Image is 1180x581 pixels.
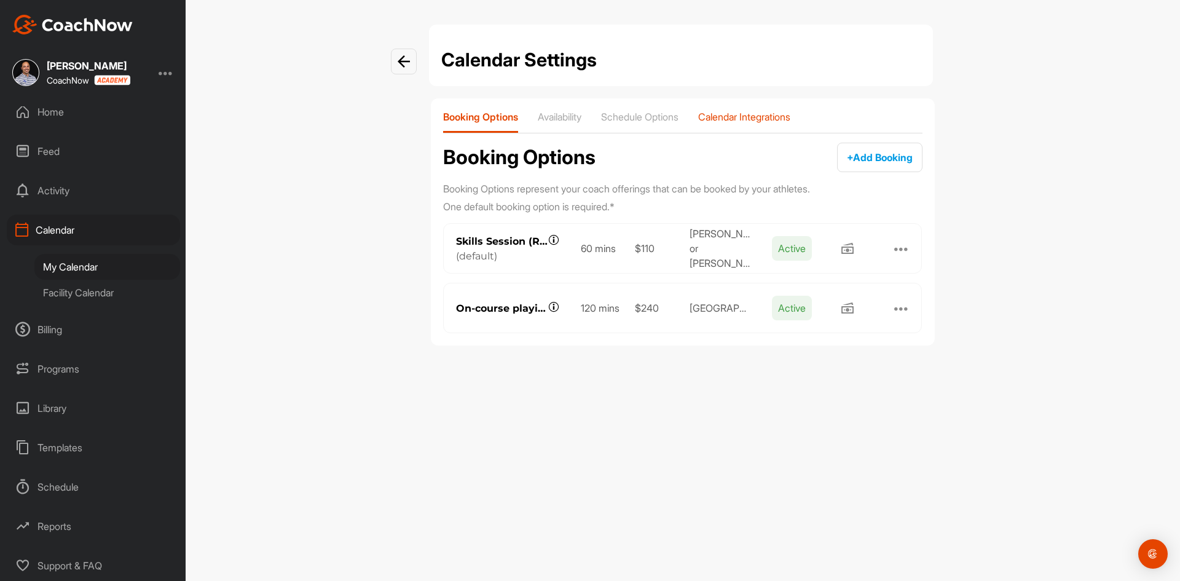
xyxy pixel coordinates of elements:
[443,143,596,172] h2: Booking Options
[441,46,921,74] h1: Calendar Settings
[7,511,180,542] div: Reports
[575,301,629,315] div: 120 mins
[1138,539,1168,569] div: Open Intercom Messenger
[7,393,180,424] div: Library
[538,111,581,123] p: Availability
[34,254,180,280] div: My Calendar
[443,181,922,196] p: Booking Options represent your coach offerings that can be booked by your athletes.
[7,175,180,206] div: Activity
[7,136,180,167] div: Feed
[575,241,629,256] div: 60 mins
[443,111,518,123] p: Booking Options
[840,242,855,256] img: Offline Payment icon
[7,354,180,384] div: Programs
[837,143,922,172] button: +Add Booking
[772,296,812,320] span: Active
[7,314,180,345] div: Billing
[698,111,790,123] p: Calendar Integrations
[7,432,180,463] div: Templates
[456,235,548,248] div: Skills Session (Range practice: full-swing, chipping, putting, etc.)
[47,75,130,85] div: CoachNow
[629,241,683,256] div: $110
[847,151,913,164] span: + Add Booking
[840,301,855,316] img: Offline Payment icon
[456,250,497,263] div: ( default )
[47,61,130,71] div: [PERSON_NAME]
[456,302,548,315] div: On-course playing lesson (course management, practical skills applications)
[12,59,39,86] img: square_f2a1511b8fed603321472b69dd7d370b.jpg
[690,226,751,271] div: Harry L Jones or Charles Sifford
[629,301,683,315] div: $240
[690,301,751,315] div: Sunset Hills GC
[7,550,180,581] div: Support & FAQ
[94,75,130,85] img: CoachNow acadmey
[7,472,180,502] div: Schedule
[34,280,180,306] div: Facility Calendar
[601,111,678,123] p: Schedule Options
[7,97,180,127] div: Home
[443,199,922,214] p: One default booking option is required. *
[12,15,133,34] img: CoachNow
[398,55,410,68] img: info
[772,236,812,261] span: Active
[7,215,180,245] div: Calendar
